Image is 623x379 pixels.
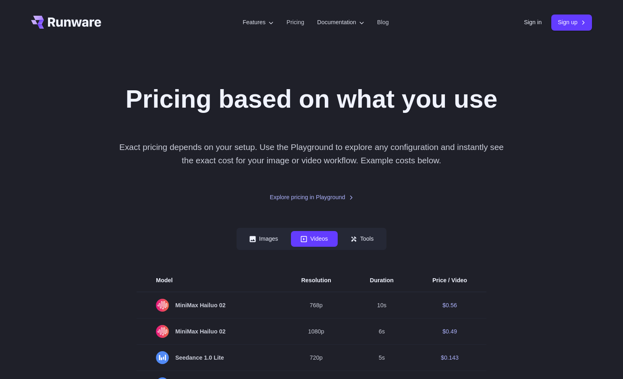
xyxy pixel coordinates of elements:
[351,292,413,319] td: 10s
[341,231,384,247] button: Tools
[137,269,282,292] th: Model
[282,319,350,345] td: 1080p
[240,231,288,247] button: Images
[413,292,486,319] td: $0.56
[282,345,350,371] td: 720p
[413,319,486,345] td: $0.49
[115,140,508,167] p: Exact pricing depends on your setup. Use the Playground to explore any configuration and instantl...
[282,269,350,292] th: Resolution
[282,292,350,319] td: 768p
[287,18,304,27] a: Pricing
[156,351,262,364] span: Seedance 1.0 Lite
[31,16,101,29] a: Go to /
[351,319,413,345] td: 6s
[243,18,274,27] label: Features
[351,345,413,371] td: 5s
[551,15,592,30] a: Sign up
[156,299,262,312] span: MiniMax Hailuo 02
[377,18,389,27] a: Blog
[351,269,413,292] th: Duration
[317,18,364,27] label: Documentation
[291,231,338,247] button: Videos
[413,269,486,292] th: Price / Video
[524,18,542,27] a: Sign in
[126,84,498,115] h1: Pricing based on what you use
[156,325,262,338] span: MiniMax Hailuo 02
[270,193,353,202] a: Explore pricing in Playground
[413,345,486,371] td: $0.143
